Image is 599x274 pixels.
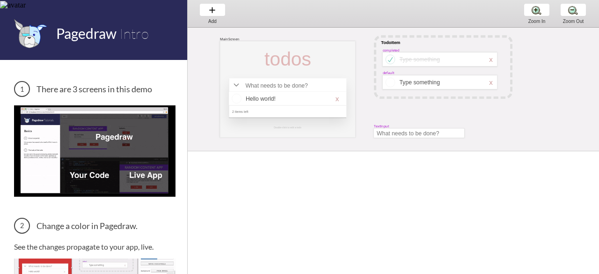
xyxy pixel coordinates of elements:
[532,5,541,15] img: zoom-plus.png
[14,19,47,48] img: favicon.png
[383,48,400,52] div: completed
[568,5,578,15] img: zoom-minus.png
[119,25,149,42] span: Intro
[383,71,394,75] div: default
[195,19,230,24] div: Add
[14,242,175,251] p: See the changes propagate to your app, live.
[519,19,555,24] div: Zoom In
[555,19,591,24] div: Zoom Out
[14,81,175,97] h3: There are 3 screens in this demo
[489,78,493,86] div: x
[56,25,117,42] span: Pagedraw
[489,55,493,63] div: x
[207,5,217,15] img: baseline-add-24px.svg
[220,37,239,41] div: MainScreen
[374,124,389,129] div: TextInput
[14,105,175,196] img: 3 screens
[14,218,175,234] h3: Change a color in Pagedraw.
